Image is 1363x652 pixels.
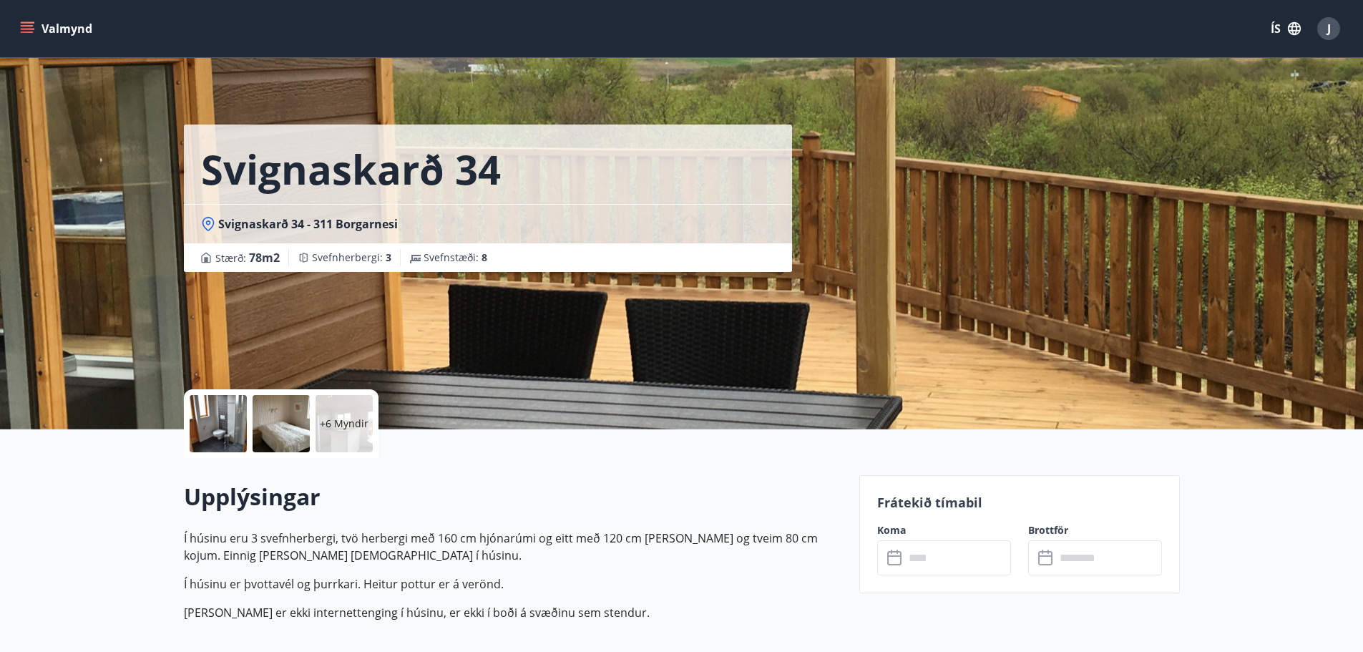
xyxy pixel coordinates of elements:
label: Koma [877,523,1011,537]
span: Stærð : [215,249,280,266]
button: J [1311,11,1346,46]
h1: Svignaskarð 34 [201,142,501,196]
p: +6 Myndir [320,417,368,431]
span: 78 m2 [249,250,280,266]
span: Svefnherbergi : [312,250,391,265]
span: J [1327,21,1331,37]
p: Í húsinu eru 3 svefnherbergi, tvö herbergi með 160 cm hjónarúmi og eitt með 120 cm [PERSON_NAME] ... [184,530,842,564]
label: Brottför [1028,523,1162,537]
p: [PERSON_NAME] er ekki internettenging í húsinu, er ekki í boði á svæðinu sem stendur. [184,604,842,621]
span: Svefnstæði : [424,250,487,265]
p: Frátekið tímabil [877,493,1162,512]
p: Í húsinu er þvottavél og þurrkari. Heitur pottur er á verönd. [184,575,842,593]
button: ÍS [1263,16,1309,42]
span: Svignaskarð 34 - 311 Borgarnesi [218,216,398,232]
button: menu [17,16,98,42]
span: 8 [482,250,487,264]
h2: Upplýsingar [184,481,842,512]
span: 3 [386,250,391,264]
